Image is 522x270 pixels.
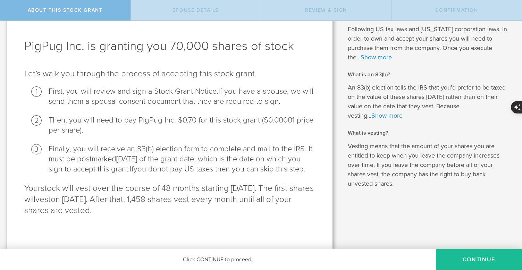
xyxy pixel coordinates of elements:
span: vest [35,194,51,204]
p: Vesting means that the amount of your shares you are entitled to keep when you leave the company ... [348,142,512,188]
span: Spouse Details [172,7,219,13]
li: Finally, you will receive an 83(b) election form to complete and mail to the IRS . It must be pos... [49,144,315,174]
span: About this stock grant [28,7,103,13]
span: Confirmation [435,7,478,13]
li: Then, you will need to pay PigPug Inc. $0.70 for this stock grant ($0.00001 price per share). [49,115,315,135]
span: [DATE] of the grant date, which is the date on which you sign to accept this grant. [49,154,301,174]
h2: What is an 83(b)? [348,71,512,78]
li: First, you will review and sign a Stock Grant Notice. [49,86,315,107]
a: Show more [371,112,403,119]
p: An 83(b) election tells the IRS that you’d prefer to be taxed on the value of these shares [DATE]... [348,83,512,120]
h2: What is vesting? [348,129,512,137]
h1: PigPug Inc. is granting you 70,000 shares of stock [24,38,315,54]
p: Let’s walk you through the process of accepting this stock grant . [24,68,315,79]
button: CONTINUE [436,249,522,270]
span: Review & Sign [305,7,347,13]
a: Show more [361,53,392,61]
span: you do [134,164,157,174]
p: stock will vest over the course of 48 months starting [DATE]. The first shares will on [DATE]. Af... [24,183,315,216]
span: Your [24,183,41,193]
p: Following US tax laws and [US_STATE] corporation laws, in order to own and accept your shares you... [348,25,512,62]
